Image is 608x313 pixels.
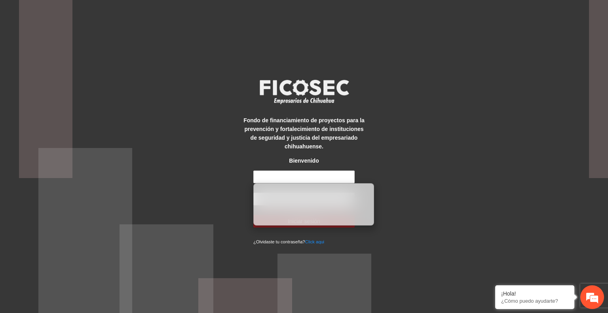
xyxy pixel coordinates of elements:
div: ¡Hola! [501,290,568,297]
textarea: Escriba su mensaje y pulse “Intro” [4,216,151,244]
small: ¿Olvidaste tu contraseña? [253,239,324,244]
strong: Bienvenido [289,157,319,164]
img: logo [255,77,353,106]
div: Minimizar ventana de chat en vivo [130,4,149,23]
span: Estamos en línea. [46,106,109,186]
a: Click aqui [305,239,325,244]
p: ¿Cómo puedo ayudarte? [501,298,568,304]
strong: Fondo de financiamiento de proyectos para la prevención y fortalecimiento de instituciones de seg... [243,117,365,150]
div: Chatee con nosotros ahora [41,40,133,51]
